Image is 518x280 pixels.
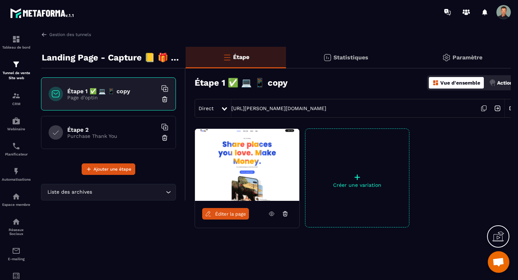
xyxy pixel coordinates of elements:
span: Direct [199,105,214,111]
p: Landing Page - Capture 📒 🎁 Guide Offert Core - Copy [42,50,180,65]
p: Purchase Thank You [67,133,157,139]
p: Vue d'ensemble [440,80,480,86]
img: scheduler [12,142,21,150]
img: arrow [41,31,47,38]
img: stats.20deebd0.svg [323,53,332,62]
a: schedulerschedulerPlanificateur [2,136,31,162]
img: email [12,247,21,255]
img: arrow-next.bcc2205e.svg [491,101,504,115]
a: automationsautomationsEspace membre [2,187,31,212]
h6: Étape 1 ✅ 💻 📱 copy [67,88,157,95]
a: formationformationTableau de bord [2,30,31,55]
p: Tableau de bord [2,45,31,49]
a: Gestion des tunnels [41,31,91,38]
p: E-mailing [2,257,31,261]
button: Ajouter une étape [82,163,135,175]
a: [URL][PERSON_NAME][DOMAIN_NAME] [231,105,326,111]
img: automations [12,167,21,176]
p: Statistiques [333,54,368,61]
a: Éditer la page [202,208,249,220]
input: Search for option [94,188,164,196]
p: CRM [2,102,31,106]
a: social-networksocial-networkRéseaux Sociaux [2,212,31,241]
p: + [305,172,409,182]
p: Réseaux Sociaux [2,228,31,236]
a: automationsautomationsWebinaire [2,111,31,136]
img: actions.d6e523a2.png [489,80,496,86]
span: Liste des archives [46,188,94,196]
img: setting-gr.5f69749f.svg [442,53,451,62]
img: trash [161,96,168,103]
img: formation [12,35,21,44]
h6: Étape 2 [67,126,157,133]
a: formationformationTunnel de vente Site web [2,55,31,86]
img: image [195,129,299,201]
img: bars-o.4a397970.svg [223,53,231,62]
img: dashboard-orange.40269519.svg [432,80,439,86]
img: automations [12,117,21,125]
p: Actions [497,80,515,86]
p: Planificateur [2,152,31,156]
p: Espace membre [2,203,31,207]
div: Ouvrir le chat [488,251,509,273]
img: social-network [12,217,21,226]
p: Tunnel de vente Site web [2,71,31,81]
p: Créer une variation [305,182,409,188]
img: trash [161,134,168,141]
p: Étape [233,54,249,60]
a: formationformationCRM [2,86,31,111]
img: formation [12,91,21,100]
p: Automatisations [2,177,31,181]
span: Éditer la page [215,211,246,217]
p: Paramètre [453,54,482,61]
img: logo [10,6,75,19]
h3: Étape 1 ✅ 💻 📱 copy [195,78,288,88]
img: formation [12,60,21,69]
p: Page d'optin [67,95,157,100]
img: automations [12,192,21,201]
a: emailemailE-mailing [2,241,31,266]
span: Ajouter une étape [94,166,131,173]
p: Webinaire [2,127,31,131]
a: automationsautomationsAutomatisations [2,162,31,187]
div: Search for option [41,184,176,200]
